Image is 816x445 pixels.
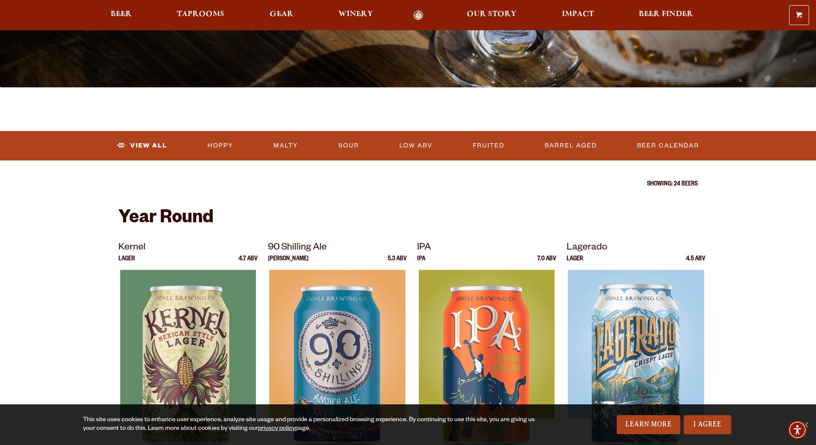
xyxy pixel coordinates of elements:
[83,416,547,433] div: This site uses cookies to enhance user experience, analyze site usage and provide a personalized ...
[684,415,731,434] a: I Agree
[388,256,407,270] p: 5.3 ABV
[118,256,135,270] p: Lager
[118,240,258,256] p: Kernel
[417,240,556,256] p: IPA
[567,240,706,256] p: Lagerado
[333,10,379,20] a: Winery
[113,136,171,156] a: View All
[567,256,583,270] p: Lager
[118,209,698,230] h2: Year Round
[461,10,522,20] a: Our Story
[171,10,230,20] a: Taprooms
[617,415,680,434] a: Learn More
[556,10,599,20] a: Impact
[541,136,600,156] a: Barrel Aged
[469,136,508,156] a: Fruited
[118,181,698,188] p: Showing: 24 Beers
[268,256,309,270] p: [PERSON_NAME]
[686,256,705,270] p: 4.5 ABV
[562,11,594,18] span: Impact
[402,10,434,20] a: Odell Home
[335,136,363,156] a: Sour
[270,11,293,18] span: Gear
[268,240,407,256] p: 90 Shilling Ale
[417,256,425,270] p: IPA
[396,136,436,156] a: Low ABV
[633,10,699,20] a: Beer Finder
[634,136,703,156] a: Beer Calendar
[270,136,302,156] a: Malty
[537,256,556,270] p: 7.0 ABV
[111,11,132,18] span: Beer
[639,11,693,18] span: Beer Finder
[264,10,299,20] a: Gear
[204,136,237,156] a: Hoppy
[105,10,137,20] a: Beer
[177,11,224,18] span: Taprooms
[788,420,807,439] div: Accessibility Menu
[467,11,516,18] span: Our Story
[239,256,258,270] p: 4.7 ABV
[258,426,295,432] a: privacy policy
[338,11,373,18] span: Winery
